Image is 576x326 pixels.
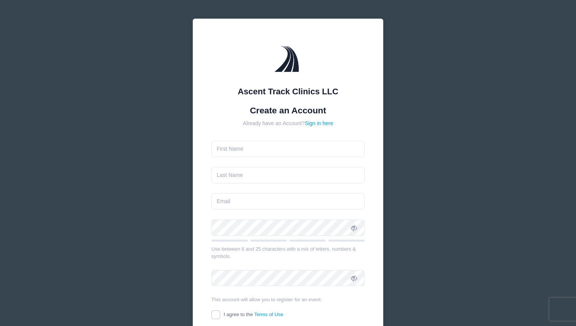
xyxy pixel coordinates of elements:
div: Use between 6 and 25 characters with a mix of letters, numbers & symbols. [211,245,365,260]
div: Already have an Account? [211,119,365,127]
img: Ascent Track Clinics LLC [265,37,311,83]
div: This account will allow you to register for an event. [211,296,365,304]
h1: Create an Account [211,105,365,116]
a: Terms of Use [254,312,283,317]
input: First Name [211,141,365,157]
input: Last Name [211,167,365,183]
span: I agree to the [224,312,283,317]
input: I agree to theTerms of Use [211,310,220,319]
a: Sign in here [305,120,333,126]
input: Email [211,193,365,210]
div: Ascent Track Clinics LLC [211,85,365,98]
